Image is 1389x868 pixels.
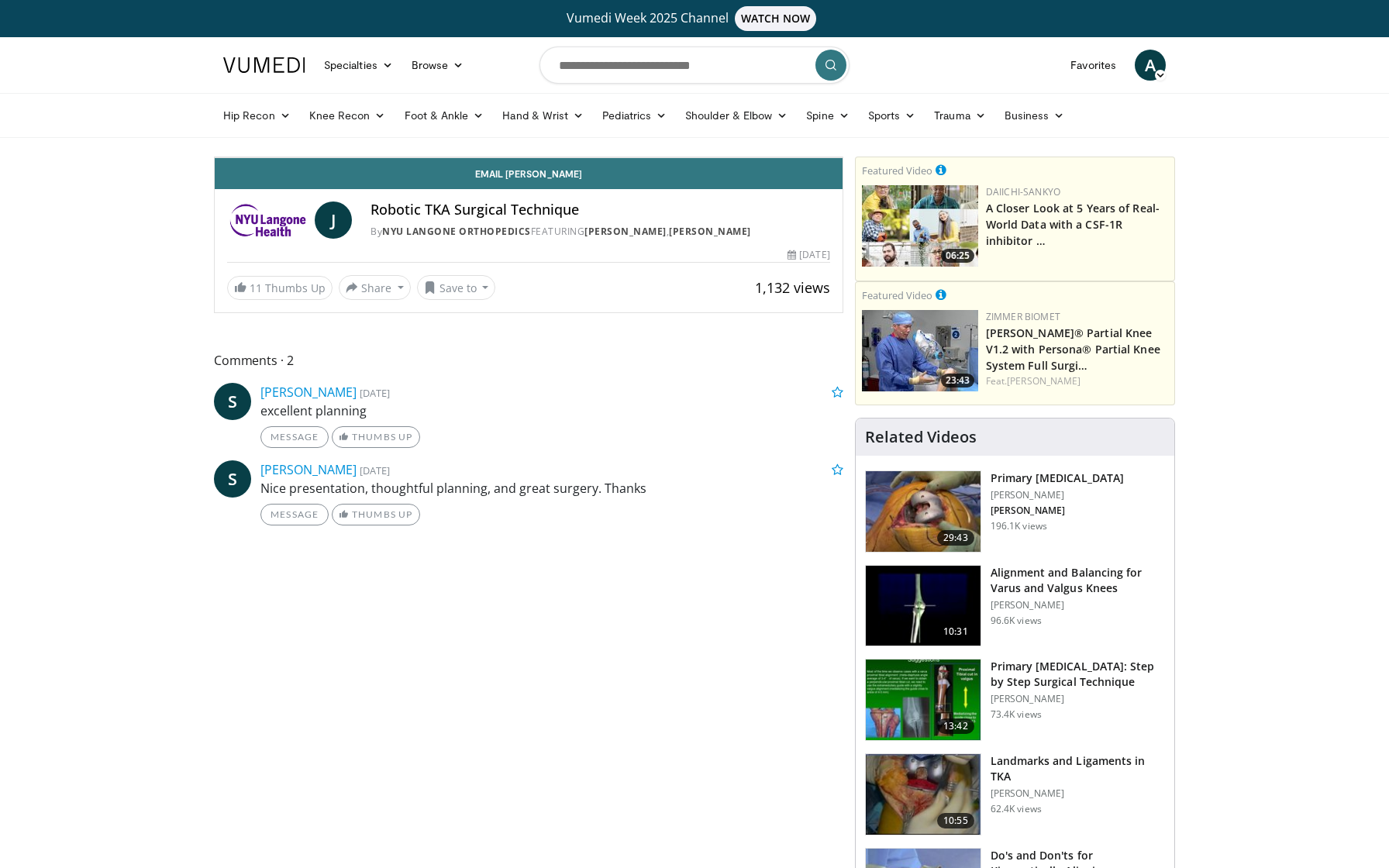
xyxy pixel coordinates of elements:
small: Featured Video [862,164,932,177]
img: 93c22cae-14d1-47f0-9e4a-a244e824b022.png.150x105_q85_crop-smart_upscale.jpg [862,185,978,267]
a: 13:42 Primary [MEDICAL_DATA]: Step by Step Surgical Technique [PERSON_NAME] 73.4K views [865,659,1165,741]
a: Thumbs Up [332,426,419,448]
a: 23:43 [862,310,978,391]
a: Business [995,100,1074,131]
a: 10:31 Alignment and Balancing for Varus and Valgus Knees [PERSON_NAME] 96.6K views [865,565,1165,647]
video-js: Video Player [215,157,843,158]
a: Sports [859,100,925,131]
a: Email [PERSON_NAME] [215,158,843,189]
p: [PERSON_NAME] [991,787,1165,800]
a: S [214,383,251,420]
img: oa8B-rsjN5HfbTbX5hMDoxOjB1O5lLKx_1.150x105_q85_crop-smart_upscale.jpg [866,660,981,740]
a: [PERSON_NAME] [669,225,751,238]
span: 11 [250,281,262,295]
h4: Related Videos [865,428,977,446]
div: Feat. [986,374,1168,388]
a: 29:43 Primary [MEDICAL_DATA] [PERSON_NAME] [PERSON_NAME] 196.1K views [865,470,1165,553]
a: Spine [797,100,858,131]
img: VuMedi Logo [223,57,305,73]
a: [PERSON_NAME]® Partial Knee V1.2 with Persona® Partial Knee System Full Surgi… [986,325,1160,373]
button: Save to [417,275,496,300]
h3: Primary [MEDICAL_DATA] [991,470,1124,486]
span: 10:31 [937,624,974,639]
input: Search topics, interventions [539,46,850,84]
a: Daiichi-Sankyo [986,185,1060,198]
span: 13:42 [937,718,974,734]
a: A Closer Look at 5 Years of Real-World Data with a CSF-1R inhibitor … [986,201,1160,248]
img: 297061_3.png.150x105_q85_crop-smart_upscale.jpg [866,471,981,552]
p: 73.4K views [991,708,1042,721]
a: Foot & Ankle [395,100,494,131]
h4: Robotic TKA Surgical Technique [371,201,829,219]
a: Favorites [1061,50,1125,81]
span: 1,132 views [755,278,830,297]
p: Nice presentation, thoughtful planning, and great surgery. Thanks [260,479,843,498]
button: Share [339,275,411,300]
div: [DATE] [788,248,829,262]
a: [PERSON_NAME] [584,225,667,238]
small: [DATE] [360,386,390,400]
p: [PERSON_NAME] [991,599,1165,611]
span: WATCH NOW [735,6,817,31]
a: Shoulder & Elbow [676,100,797,131]
p: [PERSON_NAME] [991,693,1165,705]
a: A [1135,50,1166,81]
span: 10:55 [937,813,974,828]
p: 62.4K views [991,803,1042,815]
a: 06:25 [862,185,978,267]
a: Message [260,426,329,448]
a: Zimmer Biomet [986,310,1060,323]
a: 11 Thumbs Up [227,276,333,300]
h3: Landmarks and Ligaments in TKA [991,753,1165,784]
img: 88434a0e-b753-4bdd-ac08-0695542386d5.150x105_q85_crop-smart_upscale.jpg [866,754,981,835]
a: 10:55 Landmarks and Ligaments in TKA [PERSON_NAME] 62.4K views [865,753,1165,835]
small: [DATE] [360,463,390,477]
img: 99b1778f-d2b2-419a-8659-7269f4b428ba.150x105_q85_crop-smart_upscale.jpg [862,310,978,391]
h3: Alignment and Balancing for Varus and Valgus Knees [991,565,1165,596]
a: Knee Recon [300,100,395,131]
p: 196.1K views [991,520,1047,532]
a: J [315,201,352,239]
span: 29:43 [937,530,974,546]
p: excellent planning [260,401,843,420]
a: [PERSON_NAME] [260,384,357,401]
p: 96.6K views [991,615,1042,627]
a: Trauma [925,100,995,131]
h3: Primary [MEDICAL_DATA]: Step by Step Surgical Technique [991,659,1165,690]
a: Thumbs Up [332,504,419,525]
a: Browse [402,50,474,81]
a: [PERSON_NAME] [260,461,357,478]
a: Specialties [315,50,402,81]
a: S [214,460,251,498]
p: [PERSON_NAME] [991,505,1124,517]
span: 06:25 [941,249,974,263]
img: NYU Langone Orthopedics [227,201,308,239]
a: Pediatrics [593,100,676,131]
a: Hip Recon [214,100,300,131]
p: [PERSON_NAME] [991,489,1124,501]
a: Hand & Wrist [493,100,593,131]
span: 23:43 [941,374,974,387]
img: 38523_0000_3.png.150x105_q85_crop-smart_upscale.jpg [866,566,981,646]
div: By FEATURING , [371,225,829,239]
small: Featured Video [862,288,932,302]
a: Message [260,504,329,525]
a: [PERSON_NAME] [1007,374,1081,387]
a: NYU Langone Orthopedics [382,225,531,238]
a: Vumedi Week 2025 ChannelWATCH NOW [226,6,1163,31]
span: Comments 2 [214,350,843,370]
